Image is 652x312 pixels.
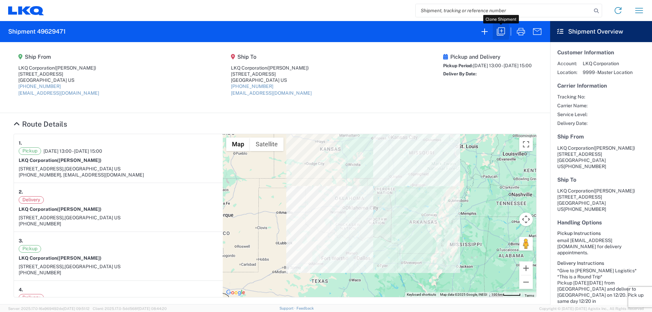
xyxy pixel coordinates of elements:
span: Copyright © [DATE]-[DATE] Agistix Inc., All Rights Reserved [539,306,644,312]
span: [DATE] 13:00 - [DATE] 15:00 [473,63,532,68]
div: [GEOGRAPHIC_DATA] US [18,77,99,83]
span: Delivery Date: [557,120,587,126]
div: [STREET_ADDRESS] [18,71,99,77]
button: Map Scale: 100 km per 48 pixels [489,292,523,297]
a: Support [279,306,296,310]
a: Feedback [296,306,314,310]
span: Pickup [19,147,41,155]
span: Deliver By Date: [443,71,477,76]
button: Drag Pegman onto the map to open Street View [519,237,533,251]
div: email [EMAIL_ADDRESS][DOMAIN_NAME] for delivery appointments. [557,237,645,256]
a: [EMAIL_ADDRESS][DOMAIN_NAME] [231,90,312,96]
h5: Carrier Information [557,82,645,89]
span: [GEOGRAPHIC_DATA] US [65,264,121,269]
span: [GEOGRAPHIC_DATA] US [65,215,121,220]
span: [DATE] 09:51:12 [63,307,90,311]
h5: Ship From [557,133,645,140]
span: [DATE] 08:44:20 [138,307,167,311]
h5: Ship To [231,54,312,60]
span: 9999 - Master Location [583,69,633,75]
span: [DATE] 13:00 - [DATE] 15:00 [43,148,102,154]
button: Map camera controls [519,213,533,226]
strong: LKQ Corporation [19,206,102,212]
span: Delivery [19,196,44,204]
div: LKQ Corporation [18,65,99,71]
button: Keyboard shortcuts [407,292,436,297]
strong: 1. [19,139,22,147]
span: Account: [557,60,577,67]
strong: 3. [19,237,23,245]
span: LKQ Corporation [557,145,594,151]
header: Shipment Overview [550,21,652,42]
button: Show street map [226,137,250,151]
address: [GEOGRAPHIC_DATA] US [557,188,645,212]
div: [GEOGRAPHIC_DATA] US [231,77,312,83]
address: [GEOGRAPHIC_DATA] US [557,145,645,169]
span: Delivery [19,294,44,301]
a: Open this area in Google Maps (opens a new window) [224,288,247,297]
h6: Delivery Instructions [557,260,645,266]
span: [PHONE_NUMBER] [564,164,606,169]
span: Location: [557,69,577,75]
div: LKQ Corporation [231,65,312,71]
span: [STREET_ADDRESS], [19,166,65,171]
span: Service Level: [557,111,587,117]
div: [PHONE_NUMBER], [EMAIL_ADDRESS][DOMAIN_NAME] [19,172,218,178]
span: Map data ©2025 Google, INEGI [440,293,487,296]
span: Pickup Period: [443,63,473,68]
input: Shipment, tracking or reference number [416,4,592,17]
span: LKQ Corporation [STREET_ADDRESS] [557,188,635,200]
span: ([PERSON_NAME]) [594,145,635,151]
button: Zoom out [519,275,533,289]
a: Terms [525,294,534,297]
a: Hide Details [14,120,67,128]
span: ([PERSON_NAME]) [57,206,102,212]
strong: LKQ Corporation [19,255,102,261]
button: Toggle fullscreen view [519,137,533,151]
strong: LKQ Corporation [19,158,102,163]
a: [PHONE_NUMBER] [18,84,61,89]
span: [PHONE_NUMBER] [564,206,606,212]
h5: Handling Options [557,219,645,226]
span: [STREET_ADDRESS], [19,264,65,269]
span: [STREET_ADDRESS], [19,215,65,220]
span: ([PERSON_NAME]) [55,65,96,71]
a: [EMAIL_ADDRESS][DOMAIN_NAME] [18,90,99,96]
span: Pickup [19,245,41,253]
div: [PHONE_NUMBER] [19,221,218,227]
span: LKQ Corporation [583,60,633,67]
h5: Ship From [18,54,99,60]
h6: Pickup Instructions [557,231,645,236]
h5: Customer Information [557,49,645,56]
span: Client: 2025.17.0-5dd568f [93,307,167,311]
h2: Shipment 49629471 [8,27,66,36]
strong: 2. [19,188,23,196]
span: ([PERSON_NAME]) [594,188,635,194]
button: Show satellite imagery [250,137,284,151]
strong: 4. [19,286,23,294]
div: [STREET_ADDRESS] [231,71,312,77]
a: [PHONE_NUMBER] [231,84,273,89]
h5: Ship To [557,177,645,183]
span: 100 km [491,293,503,296]
span: Tracking No: [557,94,587,100]
span: Carrier Name: [557,103,587,109]
span: ([PERSON_NAME]) [57,158,102,163]
span: ([PERSON_NAME]) [57,255,102,261]
span: [STREET_ADDRESS] [557,151,602,157]
span: [GEOGRAPHIC_DATA] US [65,166,121,171]
img: Google [224,288,247,297]
span: Server: 2025.17.0-16a969492de [8,307,90,311]
button: Zoom in [519,261,533,275]
div: [PHONE_NUMBER] [19,270,218,276]
h5: Pickup and Delivery [443,54,532,60]
span: ([PERSON_NAME]) [267,65,309,71]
